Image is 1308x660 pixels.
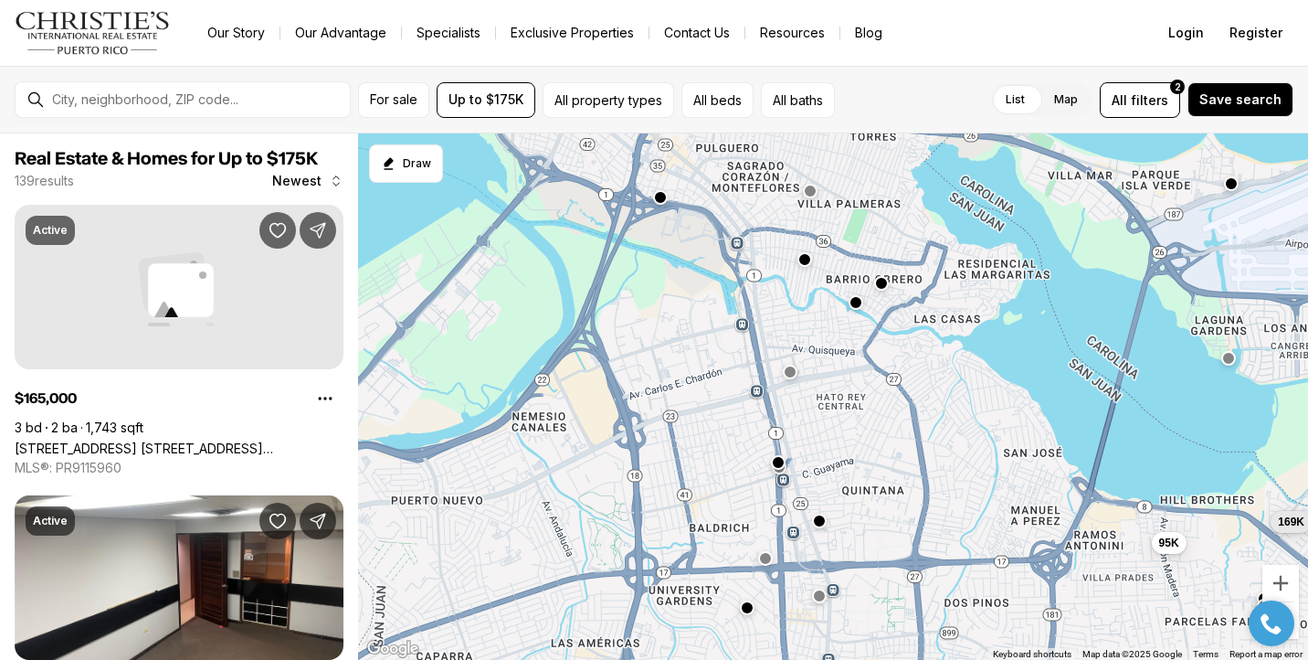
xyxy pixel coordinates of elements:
button: Login [1157,15,1215,51]
a: Our Advantage [280,20,401,46]
span: For sale [370,92,417,107]
button: Contact Us [649,20,744,46]
a: Exclusive Properties [496,20,649,46]
span: Map data ©2025 Google [1082,649,1182,659]
button: Save Property: #57 SANTA CRUZ #207 [259,503,296,539]
span: Up to $175K [448,92,523,107]
img: logo [15,11,171,55]
p: 139 results [15,174,74,188]
button: 95K [1152,531,1187,553]
button: Newest [261,163,354,199]
a: Terms (opens in new tab) [1193,649,1218,659]
span: 95K [1159,535,1179,549]
button: Start drawing [369,144,443,183]
p: Active [33,514,68,528]
span: 2 [1175,80,1181,94]
span: filters [1131,90,1168,110]
p: Active [33,223,68,238]
button: Register [1218,15,1293,51]
span: All [1112,90,1127,110]
button: All baths [761,82,835,118]
span: 169K [1278,514,1304,528]
button: All beds [681,82,754,118]
a: 862 St CON. VILLAS DE HATO TEJA #PH 22 Unit: PH 22, BAYAMON PR, 00959 [15,441,343,456]
button: Share Property [300,503,336,539]
span: Real Estate & Homes for Up to $175K [15,150,318,168]
button: Zoom in [1262,565,1299,601]
button: Up to $175K [437,82,535,118]
a: Blog [840,20,897,46]
button: Allfilters2 [1100,82,1180,118]
span: Newest [272,174,322,188]
label: List [991,83,1039,116]
button: Save Property: 862 St CON. VILLAS DE HATO TEJA #PH 22 Unit: PH 22 [259,212,296,249]
button: All property types [543,82,674,118]
button: Property options [307,380,343,417]
button: Save search [1187,82,1293,117]
span: Register [1229,26,1282,40]
a: Resources [745,20,839,46]
span: Save search [1199,92,1282,107]
a: Report a map error [1229,649,1303,659]
a: Our Story [193,20,280,46]
button: Share Property [300,212,336,249]
a: Specialists [402,20,495,46]
label: Map [1039,83,1092,116]
button: For sale [358,82,429,118]
span: Login [1168,26,1204,40]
